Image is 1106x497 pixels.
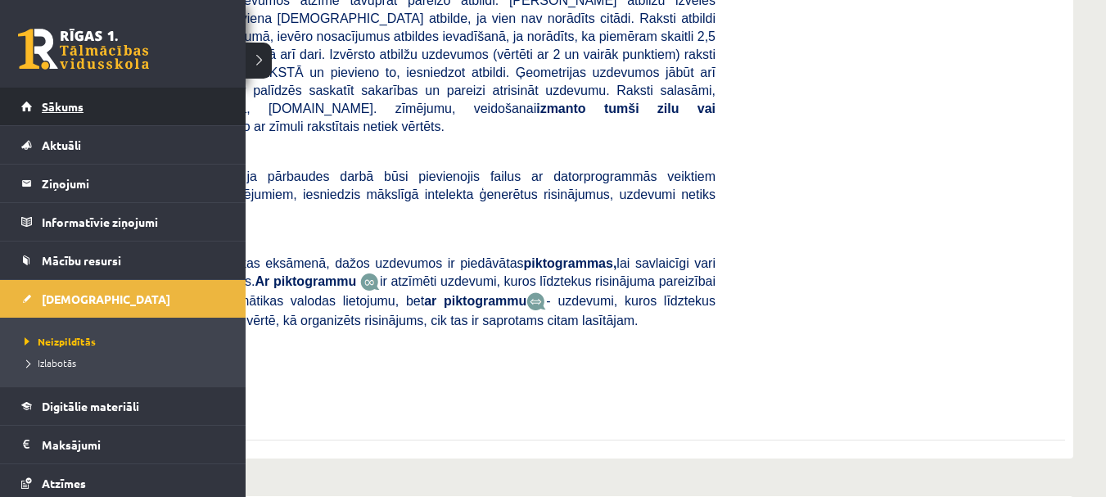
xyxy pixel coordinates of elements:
[21,426,225,463] a: Maksājumi
[42,203,225,241] legend: Informatīvie ziņojumi
[21,203,225,241] a: Informatīvie ziņojumi
[42,399,139,413] span: Digitālie materiāli
[21,88,225,125] a: Sākums
[21,242,225,279] a: Mācību resursi
[255,274,357,288] b: Ar piktogrammu
[20,356,76,369] span: Izlabotās
[424,294,526,308] b: ar piktogrammu
[42,476,86,490] span: Atzīmes
[526,292,546,311] img: wKvN42sLe3LLwAAAABJRU5ErkJggg==
[21,165,225,202] a: Ziņojumi
[20,335,96,348] span: Neizpildītās
[21,387,225,425] a: Digitālie materiāli
[20,355,229,370] a: Izlabotās
[123,169,716,219] span: , ja pārbaudes darbā būsi pievienojis failus ar datorprogrammās veiktiem risinājumiem un zīmējumi...
[123,274,716,308] span: ir atzīmēti uzdevumi, kuros līdztekus risinājuma pareizībai vērtē korektu matemātikas valodas lie...
[123,256,716,288] span: Līdzīgi kā matemātikas eksāmenā, dažos uzdevumos ir piedāvātas lai savlaicīgi vari pierast pie to...
[42,165,225,202] legend: Ziņojumi
[42,253,121,268] span: Mācību resursi
[21,280,225,318] a: [DEMOGRAPHIC_DATA]
[42,291,170,306] span: [DEMOGRAPHIC_DATA]
[42,426,225,463] legend: Maksājumi
[360,273,380,291] img: JfuEzvunn4EvwAAAAASUVORK5CYII=
[42,99,84,114] span: Sākums
[536,102,585,115] b: izmanto
[524,256,617,270] b: piktogrammas,
[21,126,225,164] a: Aktuāli
[42,138,81,152] span: Aktuāli
[20,334,229,349] a: Neizpildītās
[18,29,149,70] a: Rīgas 1. Tālmācības vidusskola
